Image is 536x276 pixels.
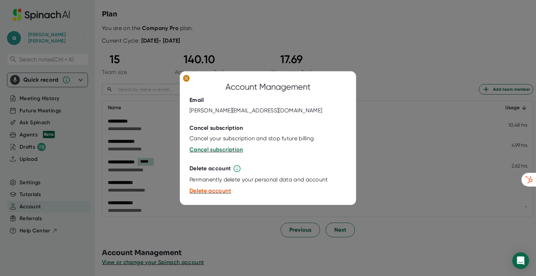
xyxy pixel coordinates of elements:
span: Cancel subscription [189,147,243,153]
div: Delete account [189,165,231,172]
div: Cancel your subscription and stop future billing [189,135,314,142]
div: [PERSON_NAME][EMAIL_ADDRESS][DOMAIN_NAME] [189,107,322,114]
div: Account Management [225,81,311,94]
div: Email [189,97,204,104]
span: Delete account [189,188,231,194]
div: Cancel subscription [189,125,243,132]
div: Open Intercom Messenger [512,252,529,269]
div: Permanently delete your personal data and account [189,177,328,184]
button: Cancel subscription [189,146,243,154]
button: Delete account [189,187,231,195]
